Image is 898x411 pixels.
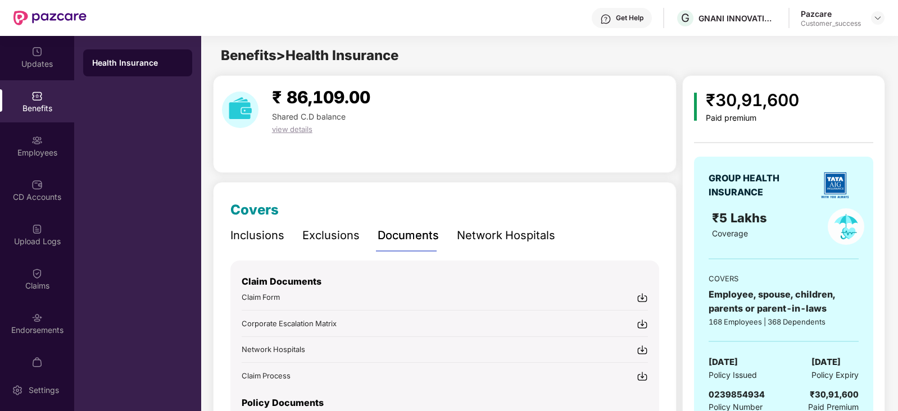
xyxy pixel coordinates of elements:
[31,179,43,190] img: svg+xml;base64,PHN2ZyBpZD0iQ0RfQWNjb3VudHMiIGRhdGEtbmFtZT0iQ0QgQWNjb3VudHMiIHhtbG5zPSJodHRwOi8vd3...
[828,208,864,245] img: policyIcon
[242,319,337,328] span: Corporate Escalation Matrix
[31,46,43,57] img: svg+xml;base64,PHN2ZyBpZD0iVXBkYXRlZCIgeG1sbnM9Imh0dHA6Ly93d3cudzMub3JnLzIwMDAvc3ZnIiB3aWR0aD0iMj...
[712,229,748,238] span: Coverage
[637,318,648,330] img: svg+xml;base64,PHN2ZyBpZD0iRG93bmxvYWQtMjR4MjQiIHhtbG5zPSJodHRwOi8vd3d3LnczLm9yZy8yMDAwL3N2ZyIgd2...
[699,13,777,24] div: GNANI INNOVATIONS PRIVATE LIMITED
[230,227,284,244] div: Inclusions
[31,357,43,368] img: svg+xml;base64,PHN2ZyBpZD0iTXlfT3JkZXJzIiBkYXRhLW5hbWU9Ik15IE9yZGVycyIgeG1sbnM9Imh0dHA6Ly93d3cudz...
[242,396,648,410] p: Policy Documents
[242,345,305,354] span: Network Hospitals
[31,135,43,146] img: svg+xml;base64,PHN2ZyBpZD0iRW1wbG95ZWVzIiB4bWxucz0iaHR0cDovL3d3dy53My5vcmcvMjAwMC9zdmciIHdpZHRoPS...
[378,227,439,244] div: Documents
[92,57,183,68] div: Health Insurance
[242,275,648,289] p: Claim Documents
[694,93,697,121] img: icon
[272,112,346,121] span: Shared C.D balance
[709,171,807,199] div: GROUP HEALTH INSURANCE
[681,11,690,25] span: G
[810,388,859,401] div: ₹30,91,600
[709,389,765,400] span: 0239854934
[12,385,23,396] img: svg+xml;base64,PHN2ZyBpZD0iU2V0dGluZy0yMHgyMCIgeG1sbnM9Imh0dHA6Ly93d3cudzMub3JnLzIwMDAvc3ZnIiB3aW...
[709,287,859,316] div: Employee, spouse, children, parents or parent-in-laws
[637,292,648,303] img: svg+xml;base64,PHN2ZyBpZD0iRG93bmxvYWQtMjR4MjQiIHhtbG5zPSJodHRwOi8vd3d3LnczLm9yZy8yMDAwL3N2ZyIgd2...
[230,202,279,218] span: Covers
[709,273,859,284] div: COVERS
[801,19,861,28] div: Customer_success
[811,355,841,369] span: [DATE]
[709,369,757,381] span: Policy Issued
[242,371,291,380] span: Claim Process
[13,11,87,25] img: New Pazcare Logo
[616,13,643,22] div: Get Help
[457,227,555,244] div: Network Hospitals
[712,211,770,225] span: ₹5 Lakhs
[709,316,859,327] div: 168 Employees | 368 Dependents
[221,47,398,63] span: Benefits > Health Insurance
[31,268,43,279] img: svg+xml;base64,PHN2ZyBpZD0iQ2xhaW0iIHhtbG5zPSJodHRwOi8vd3d3LnczLm9yZy8yMDAwL3N2ZyIgd2lkdGg9IjIwIi...
[801,8,861,19] div: Pazcare
[706,87,799,113] div: ₹30,91,600
[873,13,882,22] img: svg+xml;base64,PHN2ZyBpZD0iRHJvcGRvd24tMzJ4MzIiIHhtbG5zPSJodHRwOi8vd3d3LnczLm9yZy8yMDAwL3N2ZyIgd2...
[242,293,280,302] span: Claim Form
[272,87,370,107] span: ₹ 86,109.00
[815,166,855,205] img: insurerLogo
[31,223,43,235] img: svg+xml;base64,PHN2ZyBpZD0iVXBsb2FkX0xvZ3MiIGRhdGEtbmFtZT0iVXBsb2FkIExvZ3MiIHhtbG5zPSJodHRwOi8vd3...
[600,13,611,25] img: svg+xml;base64,PHN2ZyBpZD0iSGVscC0zMngzMiIgeG1sbnM9Imh0dHA6Ly93d3cudzMub3JnLzIwMDAvc3ZnIiB3aWR0aD...
[637,371,648,382] img: svg+xml;base64,PHN2ZyBpZD0iRG93bmxvYWQtMjR4MjQiIHhtbG5zPSJodHRwOi8vd3d3LnczLm9yZy8yMDAwL3N2ZyIgd2...
[31,312,43,323] img: svg+xml;base64,PHN2ZyBpZD0iRW5kb3JzZW1lbnRzIiB4bWxucz0iaHR0cDovL3d3dy53My5vcmcvMjAwMC9zdmciIHdpZH...
[222,92,258,128] img: download
[25,385,62,396] div: Settings
[637,344,648,355] img: svg+xml;base64,PHN2ZyBpZD0iRG93bmxvYWQtMjR4MjQiIHhtbG5zPSJodHRwOi8vd3d3LnczLm9yZy8yMDAwL3N2ZyIgd2...
[811,369,859,381] span: Policy Expiry
[706,113,799,123] div: Paid premium
[31,90,43,102] img: svg+xml;base64,PHN2ZyBpZD0iQmVuZWZpdHMiIHhtbG5zPSJodHRwOi8vd3d3LnczLm9yZy8yMDAwL3N2ZyIgd2lkdGg9Ij...
[272,125,312,134] span: view details
[302,227,360,244] div: Exclusions
[709,355,738,369] span: [DATE]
